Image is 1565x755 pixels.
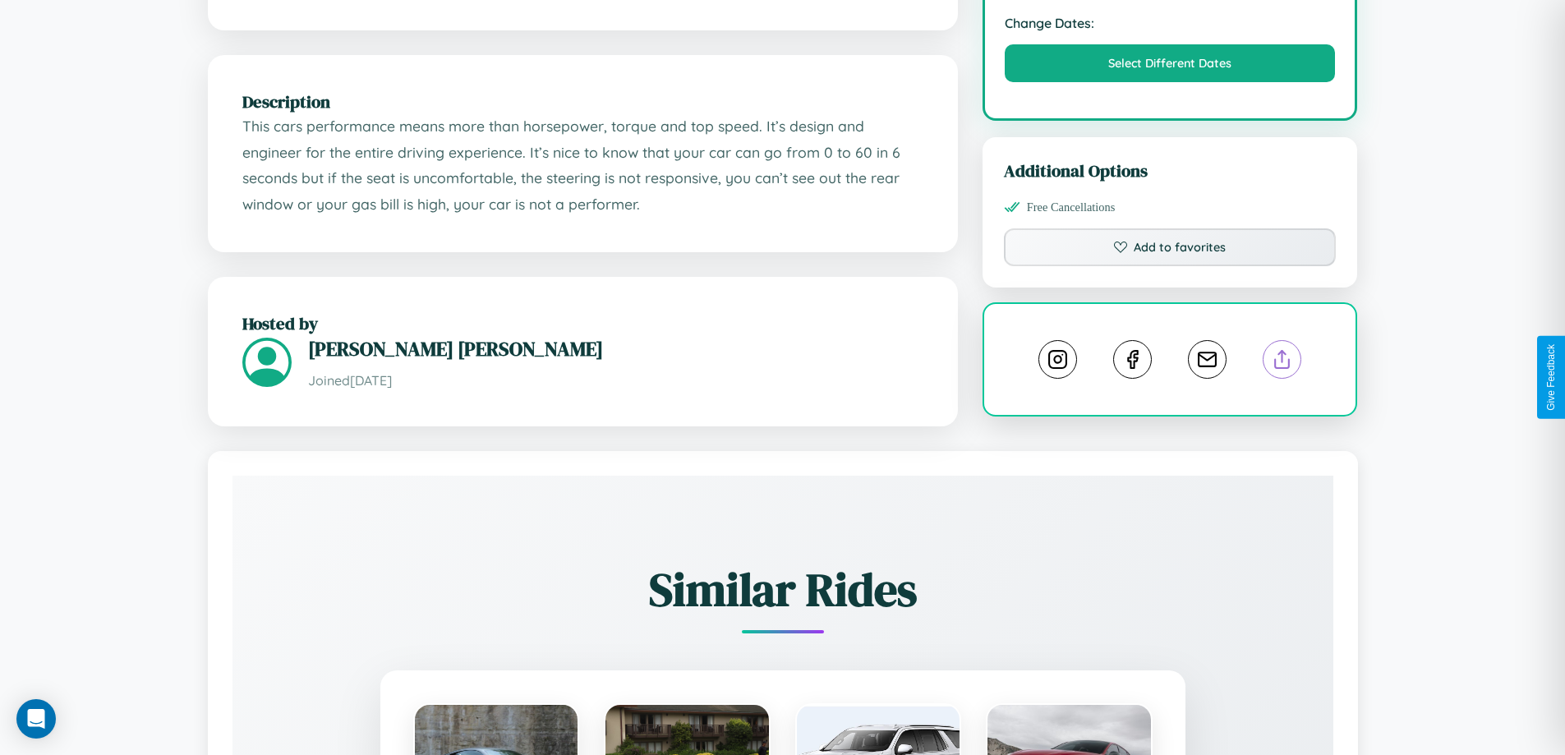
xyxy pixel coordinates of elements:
[242,90,923,113] h2: Description
[1004,228,1337,266] button: Add to favorites
[16,699,56,739] div: Open Intercom Messenger
[1545,344,1557,411] div: Give Feedback
[308,335,923,362] h3: [PERSON_NAME] [PERSON_NAME]
[1004,159,1337,182] h3: Additional Options
[1027,200,1116,214] span: Free Cancellations
[242,311,923,335] h2: Hosted by
[308,369,923,393] p: Joined [DATE]
[290,558,1276,621] h2: Similar Rides
[242,113,923,218] p: This cars performance means more than horsepower, torque and top speed. It’s design and engineer ...
[1005,15,1336,31] strong: Change Dates:
[1005,44,1336,82] button: Select Different Dates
